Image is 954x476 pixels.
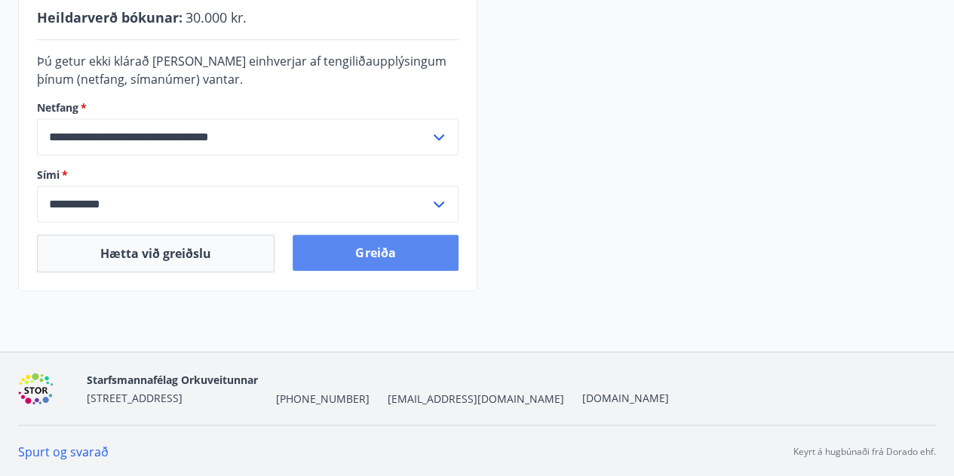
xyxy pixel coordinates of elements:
a: Spurt og svarað [18,444,109,460]
span: 30.000 kr. [186,8,247,26]
span: [STREET_ADDRESS] [87,391,183,405]
span: Starfsmannafélag Orkuveitunnar [87,373,258,387]
label: Sími [37,167,459,183]
span: [PHONE_NUMBER] [276,392,370,407]
label: Netfang [37,100,459,115]
p: Keyrt á hugbúnaði frá Dorado ehf. [793,445,936,459]
span: Þú getur ekki klárað [PERSON_NAME] einhverjar af tengiliðaupplýsingum þínum (netfang, símanúmer) ... [37,53,446,88]
button: Hætta við greiðslu [37,235,275,272]
span: [EMAIL_ADDRESS][DOMAIN_NAME] [388,392,564,407]
span: Heildarverð bókunar : [37,8,183,26]
a: [DOMAIN_NAME] [582,391,669,405]
button: Greiða [293,235,458,271]
img: 6gDcfMXiVBXXG0H6U6eM60D7nPrsl9g1x4qDF8XG.png [18,373,75,405]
